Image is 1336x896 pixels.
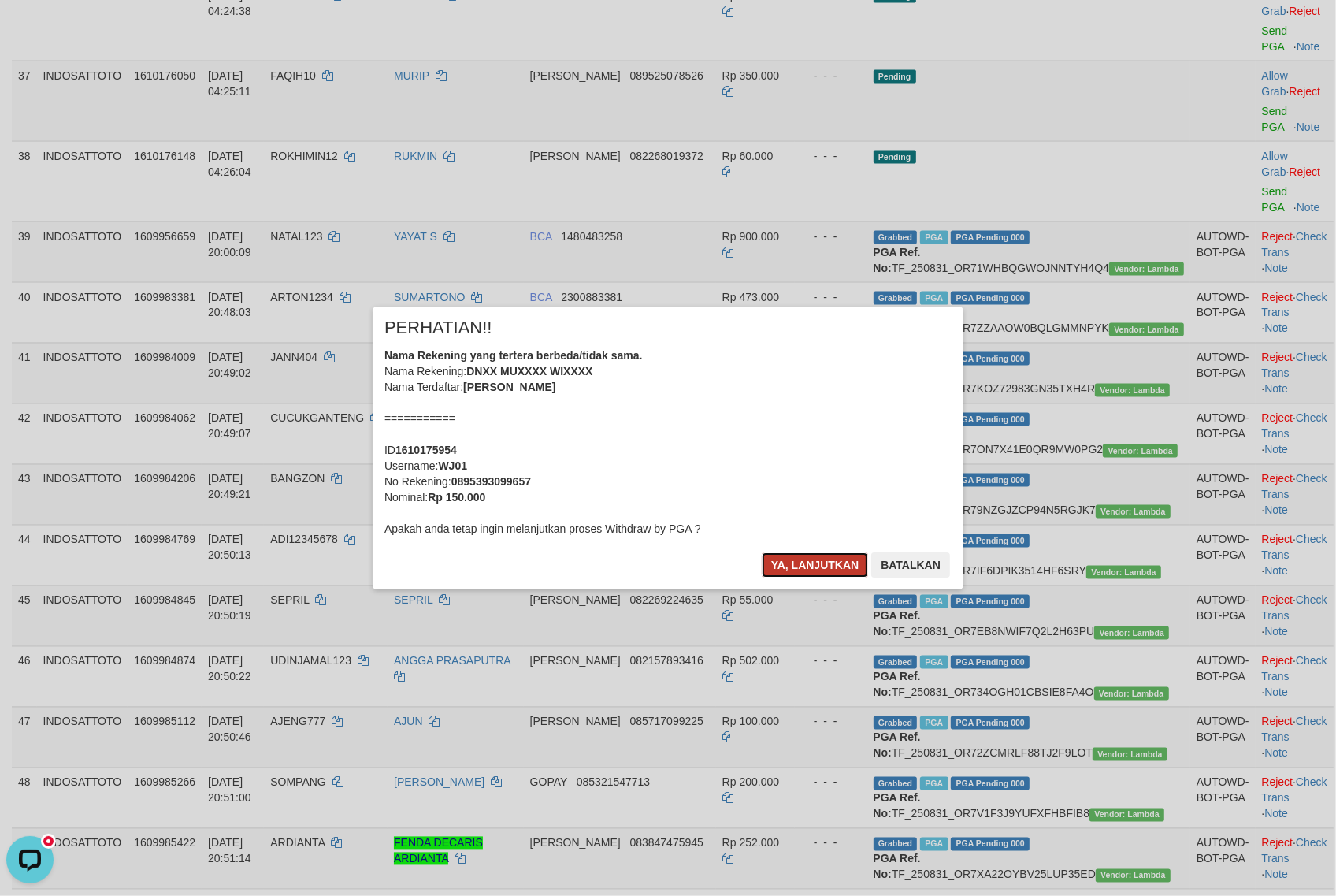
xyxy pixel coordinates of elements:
[428,491,485,504] b: Rp 150.000
[384,349,643,362] b: Nama Rekening yang tertera berbeda/tidak sama.
[762,552,869,578] button: Ya, lanjutkan
[451,475,531,488] b: 0895393099657
[871,552,950,578] button: Batalkan
[384,348,952,537] div: Nama Rekening: Nama Terdaftar: =========== ID Username: No Rekening: Nominal: Apakah anda tetap i...
[395,444,457,456] b: 1610175954
[463,381,555,393] b: [PERSON_NAME]
[438,459,467,472] b: WJ01
[41,4,56,19] div: new message indicator
[384,320,492,336] span: PERHATIAN!!
[466,365,592,377] b: DNXX MUXXXX WIXXXX
[6,6,54,54] button: Open LiveChat chat widget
